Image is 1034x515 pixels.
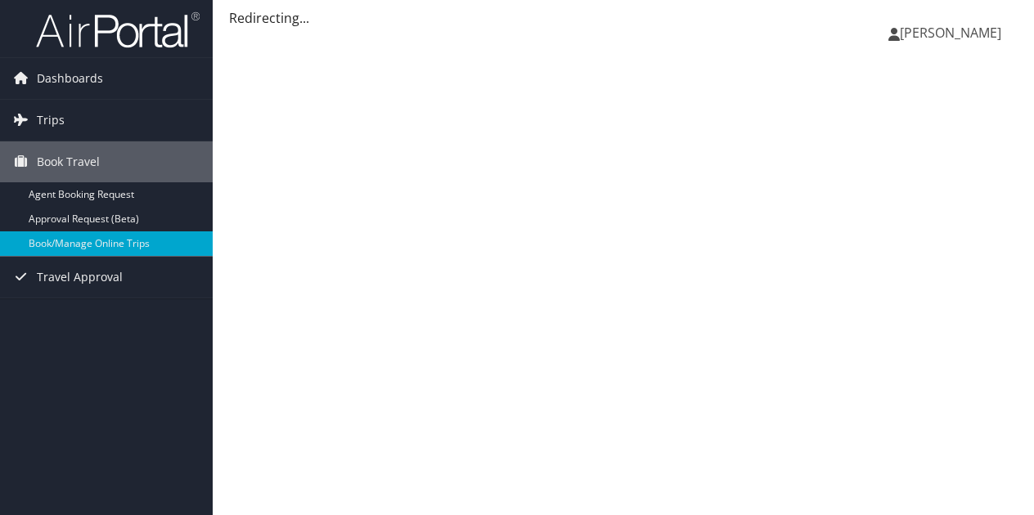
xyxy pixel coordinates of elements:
a: [PERSON_NAME] [888,8,1018,57]
span: Book Travel [37,141,100,182]
img: airportal-logo.png [36,11,200,49]
span: Dashboards [37,58,103,99]
span: [PERSON_NAME] [900,24,1001,42]
div: Redirecting... [229,8,1018,28]
span: Travel Approval [37,257,123,298]
span: Trips [37,100,65,141]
